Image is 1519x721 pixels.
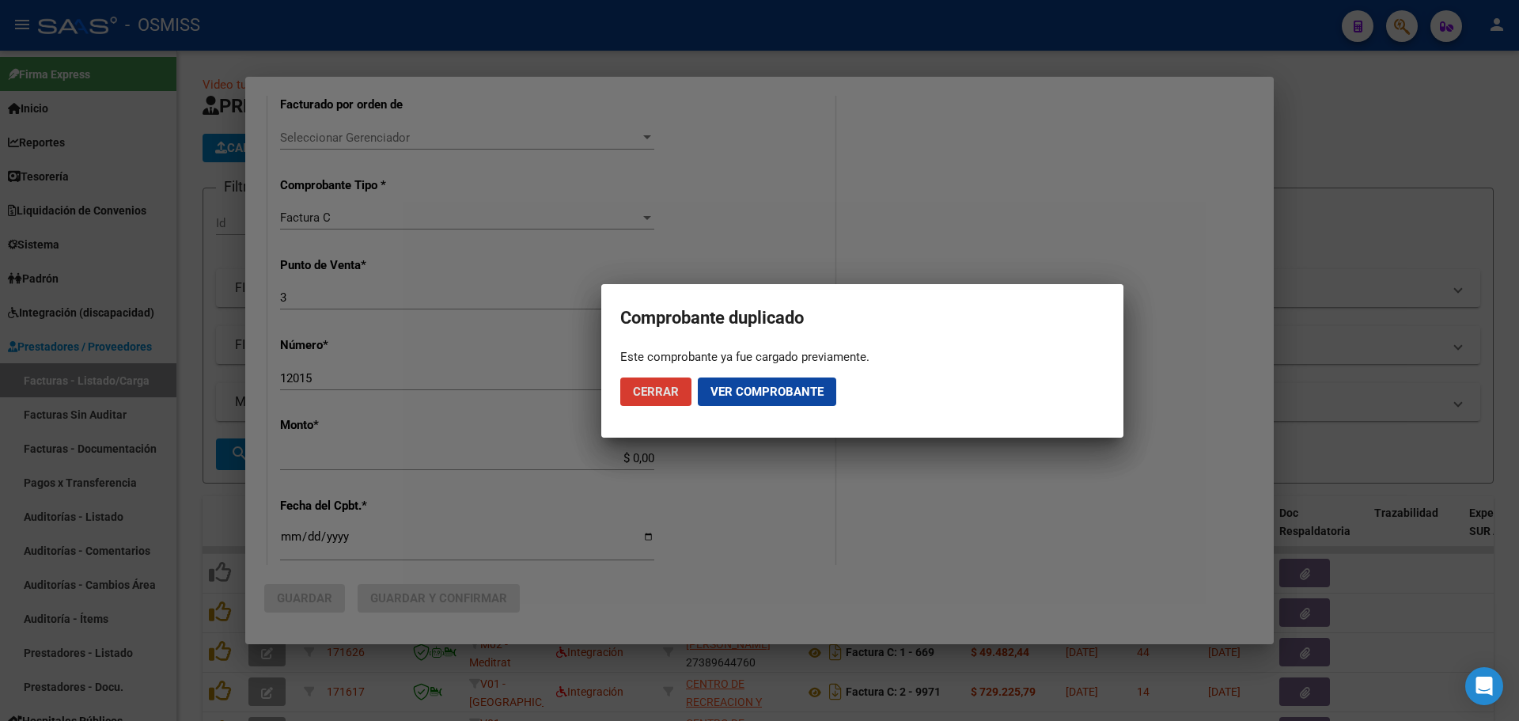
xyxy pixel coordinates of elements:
button: Cerrar [620,378,691,406]
span: Cerrar [633,385,679,399]
h2: Comprobante duplicado [620,303,1104,333]
div: Open Intercom Messenger [1465,667,1503,705]
span: Ver comprobante [710,385,824,399]
button: Ver comprobante [698,378,836,406]
div: Este comprobante ya fue cargado previamente. [620,349,1104,365]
